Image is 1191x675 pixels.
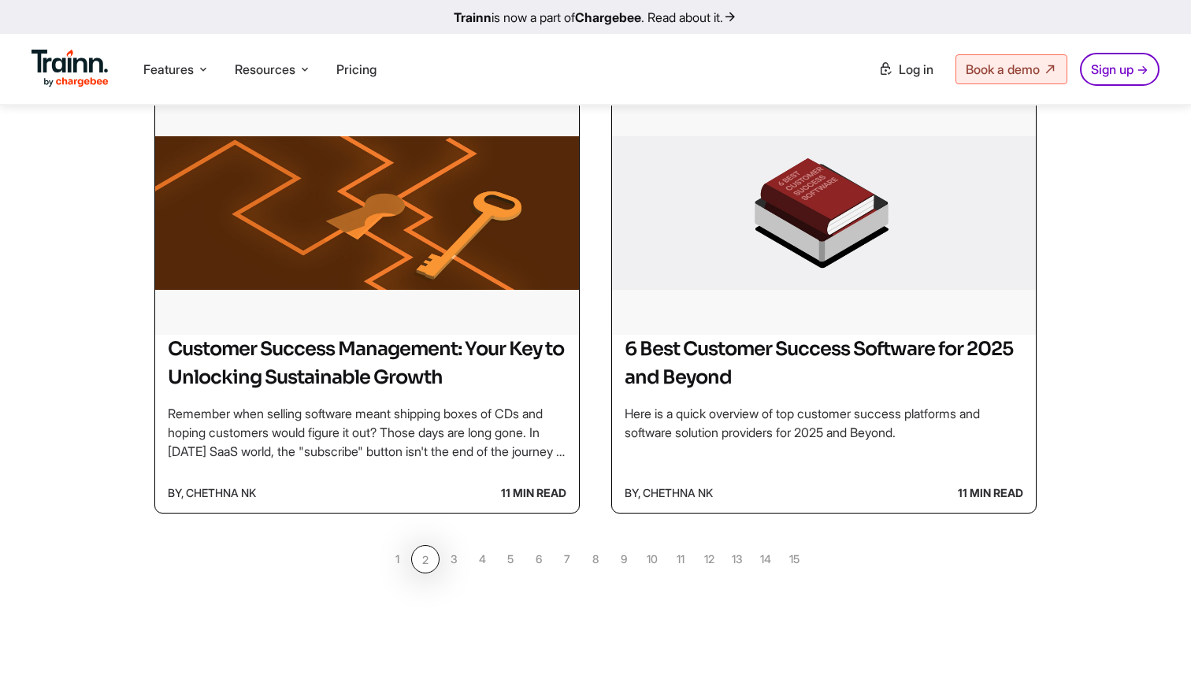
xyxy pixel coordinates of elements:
img: 6 Best Customer Success Software for 2025 and Beyond [612,95,1036,332]
span: by, Chethna NK [168,480,256,506]
a: 12 [695,545,723,573]
a: Sign up → [1080,53,1159,86]
b: Trainn [454,9,492,25]
a: 10 [638,545,666,573]
a: 5 [496,545,525,573]
span: Book a demo [966,61,1040,77]
h2: Customer Success Management: Your Key to Unlocking Sustainable Growth [168,335,566,391]
a: [DATE] 6 Best Customer Success Software for 2025 and Beyond 6 Best Customer Success Software for ... [611,55,1037,514]
a: 8 [581,545,610,573]
span: Features [143,61,194,78]
span: by, Chethna NK [625,480,713,506]
a: 6 [525,545,553,573]
b: 11 min read [501,480,566,506]
a: Book a demo [955,54,1067,84]
h2: 6 Best Customer Success Software for 2025 and Beyond [625,335,1023,391]
a: 1 [383,545,411,573]
p: Remember when selling software meant shipping boxes of CDs and hoping customers would figure it o... [168,404,566,461]
a: 11 [666,545,695,573]
a: Log in [869,55,943,83]
a: 2 [411,545,440,573]
b: Chargebee [575,9,641,25]
b: 11 min read [958,480,1023,506]
a: 4 [468,545,496,573]
p: Here is a quick overview of top customer success platforms and software solution providers for 20... [625,404,1023,442]
a: 9 [610,545,638,573]
a: [DATE] Customer Success Management: Your Key to Unlocking Sustainable Growth Customer Success Man... [154,55,580,514]
a: 13 [723,545,751,573]
span: Log in [899,61,933,77]
a: 15 [780,545,808,573]
a: 14 [751,545,780,573]
a: Pricing [336,61,377,77]
iframe: Chat Widget [1112,599,1191,675]
img: Trainn Logo [32,50,109,87]
span: Resources [235,61,295,78]
a: 3 [440,545,468,573]
img: Customer Success Management: Your Key to Unlocking Sustainable Growth [155,95,579,332]
a: 7 [553,545,581,573]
